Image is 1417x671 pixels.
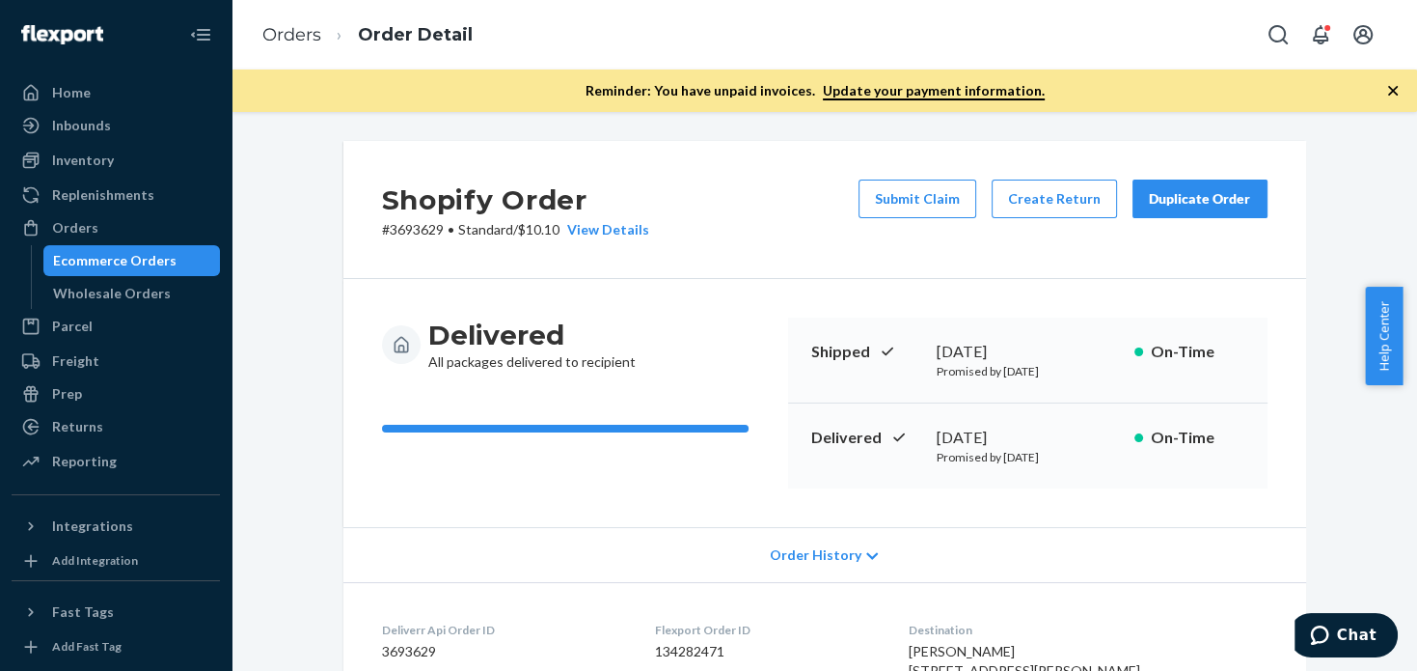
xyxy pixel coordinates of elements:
div: Duplicate Order [1149,189,1251,209]
a: Add Integration [12,549,220,573]
button: Integrations [12,511,220,542]
iframe: Opens a widget where you can chat to one of our agents [1294,613,1398,661]
div: Replenishments [52,185,154,205]
div: Orders [52,218,98,238]
a: Orders [12,212,220,243]
div: Add Integration [52,552,138,569]
span: Order History [770,545,861,565]
a: Replenishments [12,180,220,210]
button: Duplicate Order [1132,180,1267,218]
a: Ecommerce Orders [43,245,221,276]
div: Reporting [52,452,117,471]
div: [DATE] [937,341,1119,363]
dd: 134282471 [655,642,878,661]
a: Update your payment information. [823,82,1045,100]
button: Open Search Box [1259,15,1297,54]
a: Orders [262,24,321,45]
dt: Destination [909,622,1267,638]
img: Flexport logo [21,25,103,44]
button: Fast Tags [12,597,220,628]
dd: 3693629 [382,642,625,661]
p: On-Time [1151,341,1244,363]
dt: Deliverr Api Order ID [382,622,625,638]
a: Freight [12,346,220,377]
div: Fast Tags [52,602,114,622]
div: Integrations [52,517,133,536]
a: Inventory [12,145,220,176]
button: Create Return [992,180,1117,218]
ol: breadcrumbs [247,7,488,64]
div: Inbounds [52,116,111,135]
button: Close Navigation [181,15,220,54]
div: [DATE] [937,427,1119,449]
button: Open notifications [1301,15,1340,54]
p: Promised by [DATE] [937,363,1119,379]
div: Returns [52,417,103,436]
dt: Flexport Order ID [655,622,878,638]
p: Reminder: You have unpaid invoices. [586,81,1045,100]
a: Prep [12,378,220,409]
span: • [448,221,454,238]
div: Home [52,83,91,102]
p: On-Time [1151,427,1244,449]
button: Open account menu [1344,15,1382,54]
button: Help Center [1365,287,1403,385]
p: Promised by [DATE] [937,449,1119,465]
div: Freight [52,351,99,371]
span: Standard [458,221,513,238]
a: Returns [12,411,220,442]
div: Ecommerce Orders [53,251,177,270]
a: Home [12,77,220,108]
p: Shipped [811,341,921,363]
button: Submit Claim [858,180,976,218]
div: Inventory [52,151,114,170]
h3: Delivered [428,318,636,352]
h2: Shopify Order [382,180,649,220]
p: Delivered [811,427,921,449]
div: Parcel [52,317,93,336]
a: Wholesale Orders [43,278,221,309]
div: All packages delivered to recipient [428,318,636,372]
a: Add Fast Tag [12,635,220,658]
a: Parcel [12,311,220,342]
p: # 3693629 / $10.10 [382,220,649,239]
div: Add Fast Tag [52,638,122,655]
a: Inbounds [12,110,220,141]
a: Order Detail [358,24,473,45]
a: Reporting [12,446,220,477]
button: View Details [559,220,649,239]
div: Prep [52,384,82,404]
div: Wholesale Orders [53,284,171,303]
